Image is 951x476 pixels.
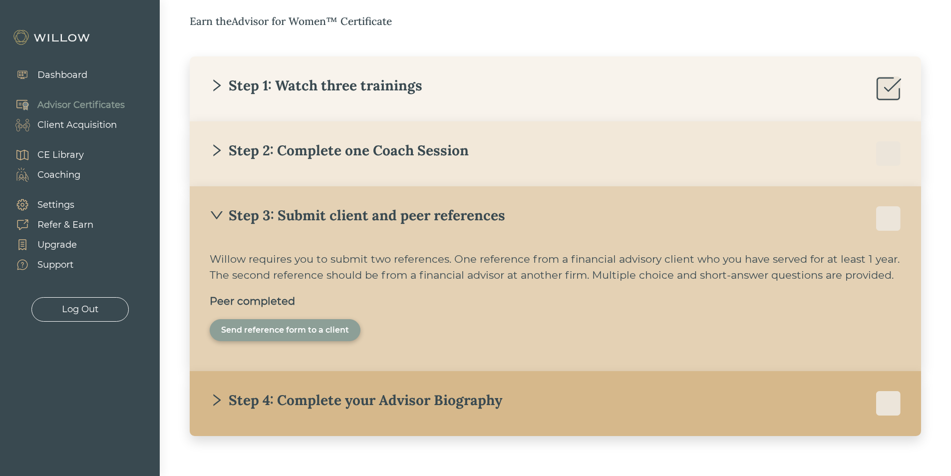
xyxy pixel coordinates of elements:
[210,251,901,283] div: Willow requires you to submit two references. One reference from a financial advisory client who ...
[62,303,98,316] div: Log Out
[37,218,93,232] div: Refer & Earn
[5,115,125,135] a: Client Acquisition
[210,393,224,407] span: right
[221,324,349,336] div: Send reference form to a client
[37,198,74,212] div: Settings
[210,143,224,157] span: right
[210,206,505,224] div: Step 3: Submit client and peer references
[37,68,87,82] div: Dashboard
[5,65,87,85] a: Dashboard
[5,165,84,185] a: Coaching
[37,148,84,162] div: CE Library
[210,391,502,409] div: Step 4: Complete your Advisor Biography
[12,29,92,45] img: Willow
[5,215,93,235] a: Refer & Earn
[210,76,422,94] div: Step 1: Watch three trainings
[5,195,93,215] a: Settings
[210,319,360,341] button: Send reference form to a client
[37,118,117,132] div: Client Acquisition
[210,208,224,222] span: down
[37,168,80,182] div: Coaching
[5,235,93,255] a: Upgrade
[210,295,295,307] b: Peer completed
[5,145,84,165] a: CE Library
[210,78,224,92] span: right
[37,238,77,252] div: Upgrade
[190,13,921,29] div: Earn the Advisor for Women™ Certificate
[37,258,73,272] div: Support
[5,95,125,115] a: Advisor Certificates
[210,141,469,159] div: Step 2: Complete one Coach Session
[37,98,125,112] div: Advisor Certificates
